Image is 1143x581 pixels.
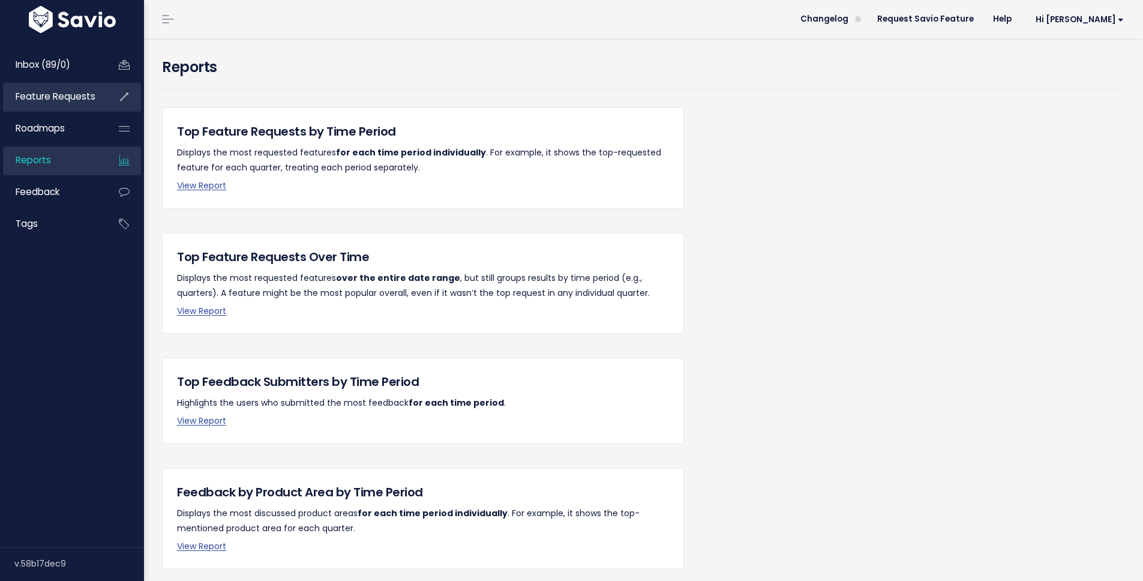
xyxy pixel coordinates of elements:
[26,6,119,33] img: logo-white.9d6f32f41409.svg
[177,122,669,140] h5: Top Feature Requests by Time Period
[409,397,504,409] strong: for each time period
[3,51,100,79] a: Inbox (89/0)
[800,15,848,23] span: Changelog
[16,90,95,103] span: Feature Requests
[1036,15,1124,24] span: Hi [PERSON_NAME]
[177,373,669,391] h5: Top Feedback Submitters by Time Period
[358,507,508,519] strong: for each time period individually
[177,271,669,301] p: Displays the most requested features , but still groups results by time period (e.g., quarters). ...
[983,10,1021,28] a: Help
[868,10,983,28] a: Request Savio Feature
[16,217,38,230] span: Tags
[3,115,100,142] a: Roadmaps
[162,56,1125,78] h4: Reports
[177,145,669,175] p: Displays the most requested features . For example, it shows the top-requested feature for each q...
[177,396,669,411] p: Highlights the users who submitted the most feedback .
[177,540,226,552] a: View Report
[177,305,226,317] a: View Report
[177,506,669,536] p: Displays the most discussed product areas . For example, it shows the top-mentioned product area ...
[16,185,59,198] span: Feedback
[336,146,486,158] strong: for each time period individually
[16,122,65,134] span: Roadmaps
[177,415,226,427] a: View Report
[177,483,669,501] h5: Feedback by Product Area by Time Period
[3,83,100,110] a: Feature Requests
[16,154,51,166] span: Reports
[3,146,100,174] a: Reports
[3,210,100,238] a: Tags
[3,178,100,206] a: Feedback
[177,179,226,191] a: View Report
[1021,10,1133,29] a: Hi [PERSON_NAME]
[336,272,460,284] strong: over the entire date range
[16,58,70,71] span: Inbox (89/0)
[14,548,144,579] div: v.58b17dec9
[177,248,669,266] h5: Top Feature Requests Over Time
